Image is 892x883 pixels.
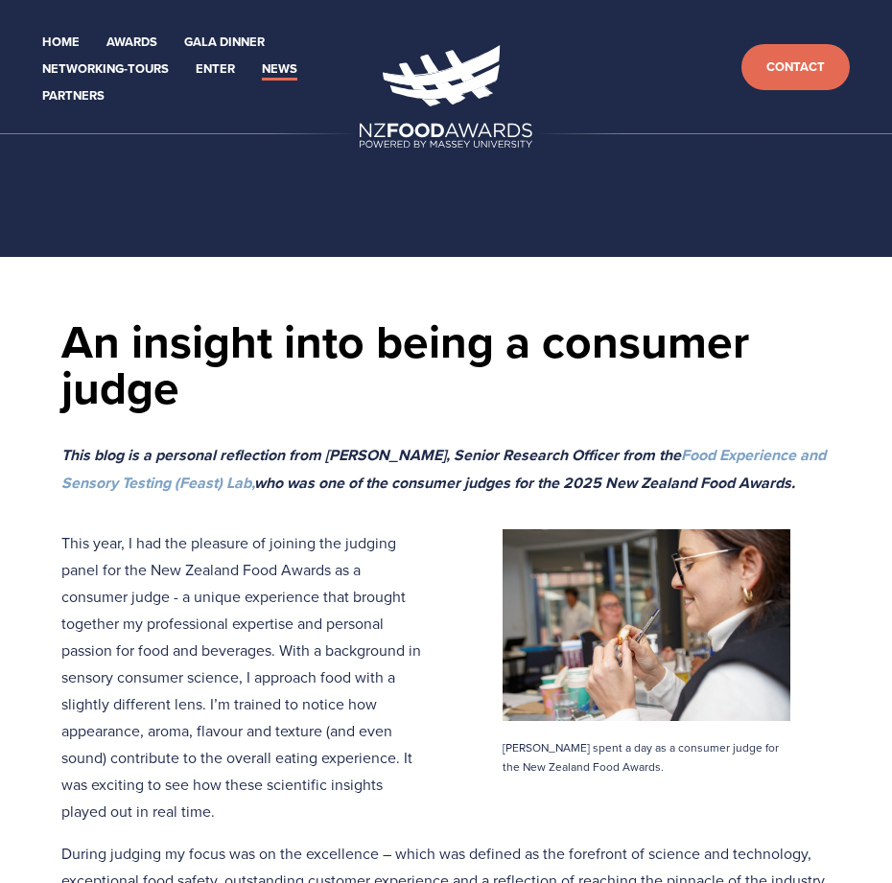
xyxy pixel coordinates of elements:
[196,58,235,81] a: Enter
[61,444,830,493] a: Food Experience and Sensory Testing (Feast) Lab,
[42,32,80,54] a: Home
[262,58,297,81] a: News
[42,85,105,107] a: Partners
[61,318,831,410] h1: An insight into being a consumer judge
[254,472,795,494] em: who was one of the consumer judges for the 2025 New Zealand Food Awards.
[42,58,169,81] a: Networking-Tours
[61,529,831,825] p: This year, I had the pleasure of joining the judging panel for the New Zealand Food Awards as a c...
[184,32,265,54] a: Gala Dinner
[741,44,850,91] a: Contact
[106,32,157,54] a: Awards
[503,738,790,777] p: [PERSON_NAME] spent a day as a consumer judge for the New Zealand Food Awards.
[61,444,681,466] em: This blog is a personal reflection from [PERSON_NAME], Senior Research Officer from the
